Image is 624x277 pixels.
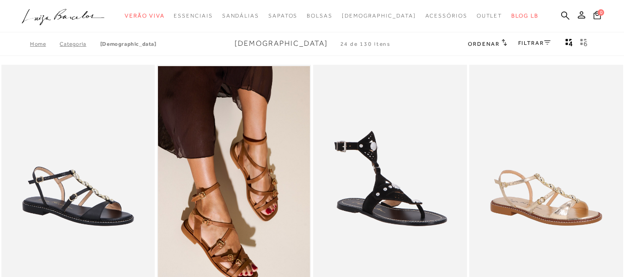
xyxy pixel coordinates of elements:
span: Ordenar [468,41,499,47]
a: BLOG LB [511,7,538,25]
span: 0 [598,9,604,16]
button: gridText6Desc [577,38,590,50]
span: Acessórios [425,12,467,19]
a: categoryNavScreenReaderText [307,7,333,25]
a: categoryNavScreenReaderText [222,7,259,25]
span: BLOG LB [511,12,538,19]
span: Sapatos [268,12,297,19]
span: Bolsas [307,12,333,19]
span: Sandálias [222,12,259,19]
a: categoryNavScreenReaderText [125,7,164,25]
a: FILTRAR [518,40,551,46]
span: [DEMOGRAPHIC_DATA] [342,12,416,19]
button: 0 [591,10,604,23]
a: [DEMOGRAPHIC_DATA] [100,41,157,47]
span: Verão Viva [125,12,164,19]
a: noSubCategoriesText [342,7,416,25]
a: categoryNavScreenReaderText [477,7,503,25]
span: Outlet [477,12,503,19]
a: Categoria [60,41,100,47]
span: 24 de 130 itens [340,41,391,47]
a: categoryNavScreenReaderText [268,7,297,25]
a: categoryNavScreenReaderText [174,7,212,25]
a: categoryNavScreenReaderText [425,7,467,25]
button: Mostrar 4 produtos por linha [563,38,576,50]
span: Essenciais [174,12,212,19]
span: [DEMOGRAPHIC_DATA] [235,39,328,48]
a: Home [30,41,60,47]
